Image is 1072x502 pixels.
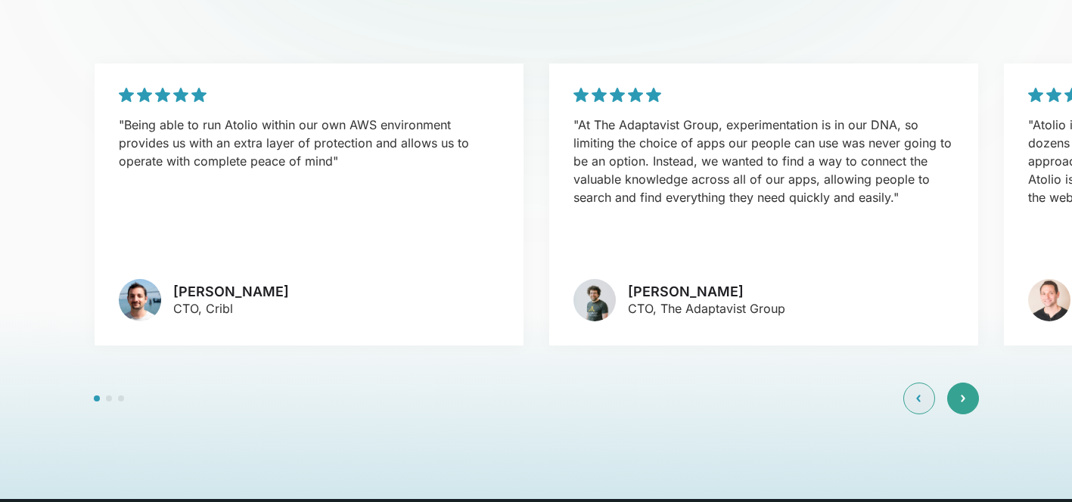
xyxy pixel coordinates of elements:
p: "At The Adaptavist Group, experimentation is in our DNA, so limiting the choice of apps our peopl... [573,116,954,206]
img: avatar [119,279,161,321]
img: avatar [1028,279,1070,321]
p: CTO, Cribl [173,299,289,318]
p: CTO, The Adaptavist Group [628,299,785,318]
p: "Being able to run Atolio within our own AWS environment provides us with an extra layer of prote... [119,116,499,170]
h3: [PERSON_NAME] [173,284,289,300]
h3: [PERSON_NAME] [628,284,785,300]
iframe: Chat Widget [996,429,1072,502]
img: avatar [573,279,616,321]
